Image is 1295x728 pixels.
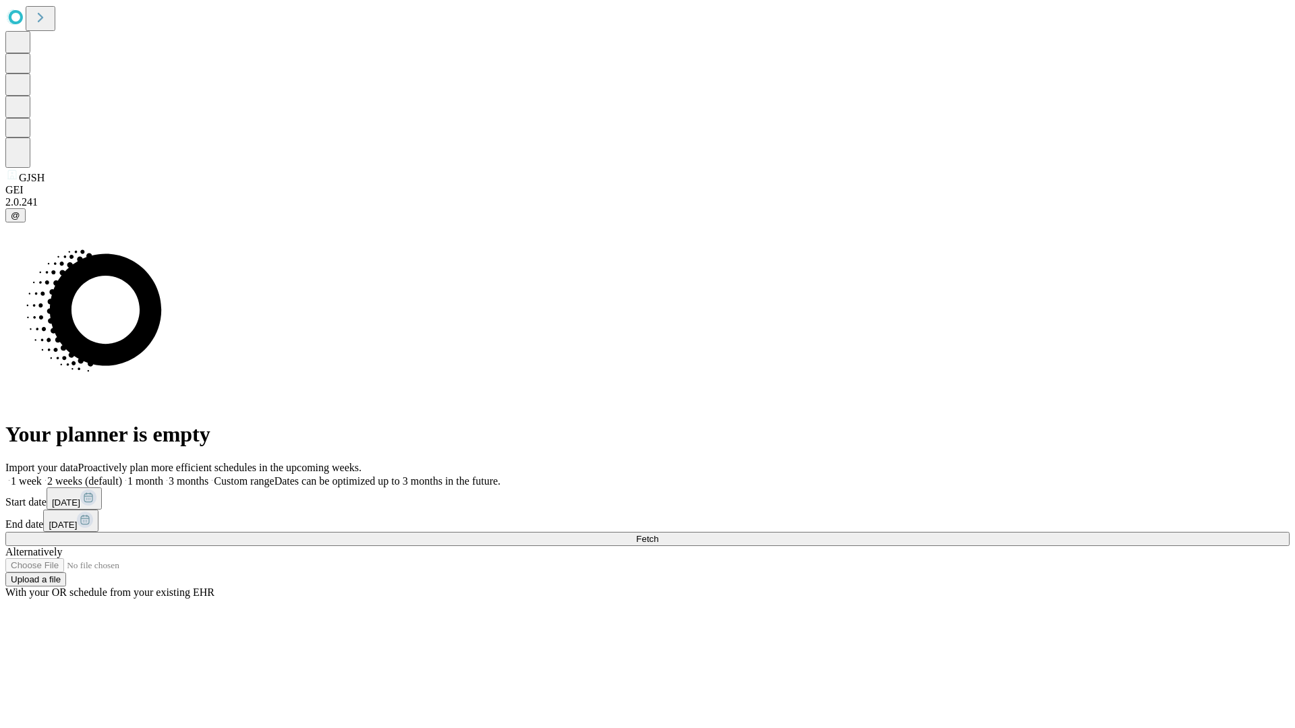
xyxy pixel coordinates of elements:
span: 3 months [169,475,208,487]
span: 1 week [11,475,42,487]
div: Start date [5,487,1290,510]
span: Alternatively [5,546,62,557]
span: Custom range [214,475,274,487]
div: 2.0.241 [5,196,1290,208]
button: Fetch [5,532,1290,546]
button: Upload a file [5,572,66,586]
button: [DATE] [47,487,102,510]
span: Dates can be optimized up to 3 months in the future. [275,475,500,487]
button: [DATE] [43,510,98,532]
span: @ [11,210,20,220]
h1: Your planner is empty [5,422,1290,447]
span: [DATE] [52,497,80,508]
span: 2 weeks (default) [47,475,122,487]
span: [DATE] [49,520,77,530]
span: 1 month [127,475,163,487]
div: GEI [5,184,1290,196]
div: End date [5,510,1290,532]
span: Import your data [5,462,78,473]
span: GJSH [19,172,45,183]
span: Fetch [636,534,658,544]
span: With your OR schedule from your existing EHR [5,586,214,598]
button: @ [5,208,26,222]
span: Proactively plan more efficient schedules in the upcoming weeks. [78,462,362,473]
